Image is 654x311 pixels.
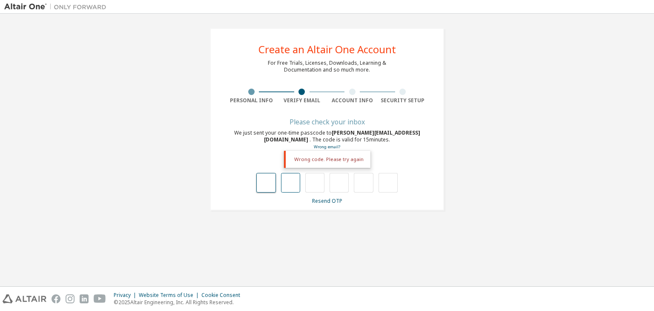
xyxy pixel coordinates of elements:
div: Account Info [327,97,378,104]
div: Security Setup [378,97,428,104]
img: linkedin.svg [80,294,89,303]
div: Cookie Consent [201,292,245,299]
div: Create an Altair One Account [258,44,396,55]
img: Altair One [4,3,111,11]
div: Website Terms of Use [139,292,201,299]
div: Privacy [114,292,139,299]
div: Please check your inbox [226,119,428,124]
div: Personal Info [226,97,277,104]
div: We just sent your one-time passcode to . The code is valid for 15 minutes. [226,130,428,150]
a: Go back to the registration form [314,144,340,150]
p: © 2025 Altair Engineering, Inc. All Rights Reserved. [114,299,245,306]
img: altair_logo.svg [3,294,46,303]
div: For Free Trials, Licenses, Downloads, Learning & Documentation and so much more. [268,60,386,73]
img: instagram.svg [66,294,75,303]
span: [PERSON_NAME][EMAIL_ADDRESS][DOMAIN_NAME] [264,129,420,143]
div: Verify Email [277,97,327,104]
a: Resend OTP [312,197,342,204]
img: youtube.svg [94,294,106,303]
img: facebook.svg [52,294,60,303]
div: Wrong code. Please try again [284,151,370,168]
